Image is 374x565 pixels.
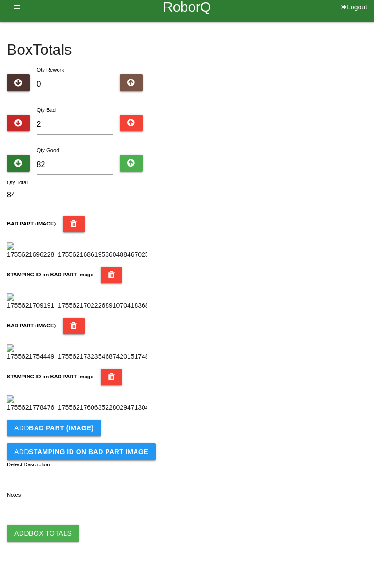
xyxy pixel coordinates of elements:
button: AddBAD PART (IMAGE) [7,420,101,436]
b: BAD PART (IMAGE) [29,424,93,432]
label: Qty Good [37,147,59,153]
button: STAMPING ID on BAD PART Image [101,267,122,283]
img: 1755621778476_17556217606352280294713040421844.jpg [7,395,147,413]
button: STAMPING ID on BAD PART Image [101,369,122,385]
label: Qty Total [7,179,28,187]
label: Qty Bad [37,107,56,113]
b: STAMPING ID on BAD PART Image [7,272,93,277]
b: BAD PART (IMAGE) [7,221,56,226]
img: 1755621754449_17556217323546874201517484024123.jpg [7,344,147,362]
button: AddBox Totals [7,525,79,542]
button: BAD PART (IMAGE) [63,318,85,334]
button: AddSTAMPING ID on BAD PART Image [7,443,156,460]
img: 1755621709191_17556217022268910704183681515314.jpg [7,293,147,311]
label: Defect Description [7,461,50,469]
label: Notes [7,491,21,499]
label: Qty Rework [37,67,64,72]
img: 1755621696228_17556216861953604884670256758056.jpg [7,242,147,260]
b: STAMPING ID on BAD PART Image [7,374,93,379]
b: STAMPING ID on BAD PART Image [29,448,148,456]
b: BAD PART (IMAGE) [7,323,56,328]
h4: Box Totals [7,42,367,58]
button: BAD PART (IMAGE) [63,216,85,232]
